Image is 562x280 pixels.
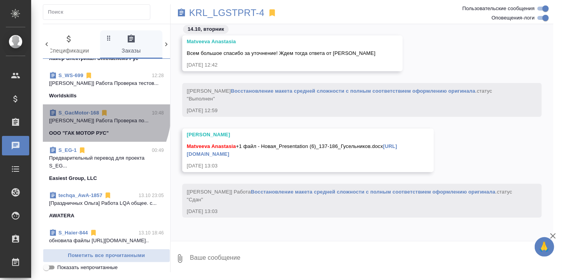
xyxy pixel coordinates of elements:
[188,25,224,33] p: 14.10, вторник
[462,5,535,12] span: Пользовательские сообщения
[49,92,77,100] p: Worldskills
[139,229,164,237] p: 13.10 18:46
[231,88,476,94] a: Восстановление макета средней сложности с полным соответствием оформлению оригинала
[90,229,97,237] svg: Отписаться
[58,72,83,78] a: S_WS-699
[104,192,112,199] svg: Отписаться
[187,38,376,46] div: Matveeva Anastasia
[43,249,170,262] button: Пометить все прочитанными
[187,208,514,215] div: [DATE] 13:03
[49,237,164,245] p: обновила файлы [URL][DOMAIN_NAME]..
[152,109,164,117] p: 10:48
[187,107,514,114] div: [DATE] 12:59
[187,143,236,149] span: Matveeva Anastasia
[49,199,164,207] p: [Праздничных Ольга] Работа LQA общее. с...
[49,79,164,87] p: [[PERSON_NAME]] Работа Проверка тестов...
[152,146,164,154] p: 00:49
[105,34,158,56] span: Заказы
[152,72,164,79] p: 12:28
[42,34,95,56] span: Спецификации
[43,187,170,224] div: techqa_AwA-185713.10 23:05[Праздничных Ольга] Работа LQA общее. с...AWATERA
[48,7,150,18] input: Поиск
[139,192,164,199] p: 13.10 23:05
[49,212,74,220] p: AWATERA
[189,9,264,17] a: KRL_LGSTPRT-4
[187,162,407,170] div: [DATE] 13:03
[187,50,376,56] span: Всем большое спасибо за уточнение! Ждем тогда ответа от [PERSON_NAME]
[57,264,118,271] span: Показать непрочитанные
[47,251,166,260] span: Пометить все прочитанными
[49,129,109,137] p: ООО "ГАК МОТОР РУС"
[49,154,164,170] p: Предварительный перевод для проекта S_EG...
[43,224,170,262] div: S_Haier-84413.10 18:46обновила файлы [URL][DOMAIN_NAME]..Хайер Электрикал Эпплаенсиз Рус
[49,174,97,182] p: Easiest Group, LLC​
[187,61,376,69] div: [DATE] 12:42
[535,237,554,257] button: 🙏
[43,142,170,187] div: S_EG-100:49Предварительный перевод для проекта S_EG...Easiest Group, LLC​
[187,143,397,157] span: +1 файл - Новая_Presentation (6)_137-186_Гусельников.docx
[43,104,170,142] div: S_GacMotor-16810:48[[PERSON_NAME]] Работа Проверка по...ООО "ГАК МОТОР РУС"
[58,230,88,236] a: S_Haier-844
[492,14,535,22] span: Оповещения-логи
[58,147,77,153] a: S_EG-1
[538,239,551,255] span: 🙏
[187,88,494,102] span: [[PERSON_NAME] .
[187,131,407,139] div: [PERSON_NAME]
[251,189,495,195] a: Восстановление макета средней сложности с полным соответствием оформлению оригинала
[58,110,99,116] a: S_GacMotor-168
[49,117,164,125] p: [[PERSON_NAME]] Работа Проверка по...
[105,34,113,42] svg: Зажми и перетащи, чтобы поменять порядок вкладок
[58,192,102,198] a: techqa_AwA-1857
[187,189,514,203] span: [[PERSON_NAME]] Работа .
[85,72,93,79] svg: Отписаться
[78,146,86,154] svg: Отписаться
[43,67,170,104] div: S_WS-69912:28[[PERSON_NAME]] Работа Проверка тестов...Worldskills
